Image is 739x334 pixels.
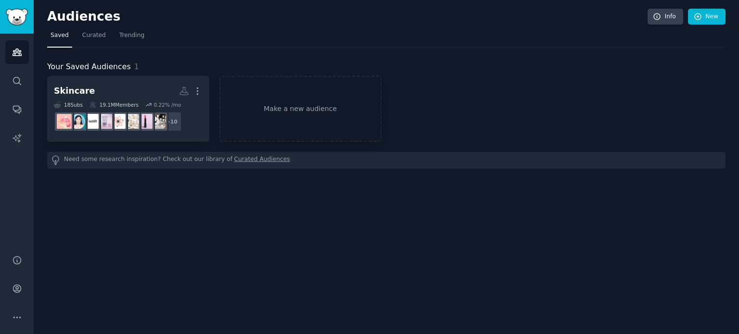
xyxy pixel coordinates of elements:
a: New [688,9,726,25]
span: Saved [51,31,69,40]
img: GummySearch logo [6,9,28,25]
div: Need some research inspiration? Check out our library of [47,152,726,169]
a: Trending [116,28,148,48]
img: acne [84,114,99,129]
a: Saved [47,28,72,48]
span: Your Saved Audiences [47,61,131,73]
span: 1 [134,62,139,71]
img: TheOrdinarySkincare [151,114,166,129]
div: 19.1M Members [89,101,139,108]
span: Curated [82,31,106,40]
a: Info [648,9,683,25]
div: 18 Sub s [54,101,83,108]
a: Curated [79,28,109,48]
img: koreanskincare [70,114,85,129]
img: EuroSkincare [97,114,112,129]
span: Trending [119,31,144,40]
img: IndianSkincareAddicts [111,114,126,129]
div: 0.22 % /mo [153,101,181,108]
a: Make a new audience [219,76,382,142]
h2: Audiences [47,9,648,25]
div: Skincare [54,85,95,97]
img: AusSkincare [57,114,72,129]
a: Curated Audiences [234,155,290,165]
img: beauty [138,114,153,129]
img: SkincareAddictionLux [124,114,139,129]
a: Skincare18Subs19.1MMembers0.22% /mo+10TheOrdinarySkincarebeautySkincareAddictionLuxIndianSkincare... [47,76,209,142]
div: + 10 [162,111,182,132]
